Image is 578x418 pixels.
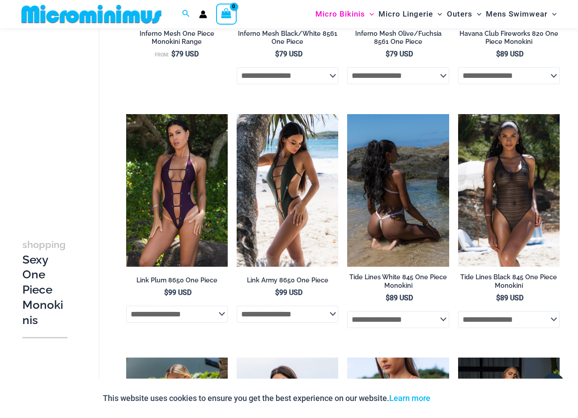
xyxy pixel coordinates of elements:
h2: Tide Lines Black 845 One Piece Monokini [458,273,560,290]
span: shopping [22,239,66,250]
h2: Inferno Mesh Olive/Fuchsia 8561 One Piece [347,30,449,46]
span: $ [496,294,500,302]
h2: Inferno Mesh One Piece Monokini Range [126,30,228,46]
span: $ [171,50,175,58]
img: MM SHOP LOGO FLAT [18,4,165,24]
img: Tide Lines Black 845 One Piece Monokini 02 [458,114,560,267]
bdi: 89 USD [386,294,413,302]
a: Tide Lines Black 845 One Piece Monokini [458,273,560,293]
span: $ [386,50,390,58]
bdi: 99 USD [164,288,191,297]
a: Inferno Mesh Olive/Fuchsia 8561 One Piece [347,30,449,50]
a: Micro BikinisMenu ToggleMenu Toggle [313,3,376,26]
span: $ [386,294,390,302]
span: Micro Lingerie [378,3,433,26]
a: View Shopping Cart, empty [216,4,237,24]
a: Link Plum 8650 One Piece [126,276,228,288]
img: Link Plum 8650 One Piece 02 [126,114,228,267]
nav: Site Navigation [312,1,560,27]
button: Accept [437,388,475,409]
a: Inferno Mesh One Piece Monokini Range [126,30,228,50]
img: Link Army 8650 One Piece 11 [237,114,338,267]
span: Mens Swimwear [486,3,548,26]
a: Mens SwimwearMenu ToggleMenu Toggle [484,3,559,26]
bdi: 79 USD [171,50,199,58]
h2: Link Army 8650 One Piece [237,276,338,285]
span: Menu Toggle [472,3,481,26]
a: OutersMenu ToggleMenu Toggle [445,3,484,26]
img: Tide Lines White 845 One Piece Monokini 13 [347,114,449,267]
a: Tide Lines White 845 One Piece Monokini [347,273,449,293]
h2: Link Plum 8650 One Piece [126,276,228,285]
bdi: 99 USD [275,288,302,297]
bdi: 79 USD [386,50,413,58]
span: $ [275,50,279,58]
span: $ [496,50,500,58]
bdi: 89 USD [496,294,523,302]
h2: Tide Lines White 845 One Piece Monokini [347,273,449,290]
span: From: [155,52,169,58]
a: Micro LingerieMenu ToggleMenu Toggle [376,3,444,26]
span: Menu Toggle [548,3,557,26]
span: $ [164,288,168,297]
iframe: TrustedSite Certified [22,30,103,209]
bdi: 79 USD [275,50,302,58]
span: Menu Toggle [365,3,374,26]
a: Account icon link [199,10,207,18]
span: Menu Toggle [433,3,442,26]
bdi: 89 USD [496,50,523,58]
span: Micro Bikinis [315,3,365,26]
a: Inferno Mesh Black/White 8561 One Piece [237,30,338,50]
span: $ [275,288,279,297]
h3: Sexy One Piece Monokinis [22,237,68,328]
h2: Havana Club Fireworks 820 One Piece Monokini [458,30,560,46]
h2: Inferno Mesh Black/White 8561 One Piece [237,30,338,46]
a: Link Army 8650 One Piece 11Link Army 8650 One Piece 04Link Army 8650 One Piece 04 [237,114,338,267]
a: Link Plum 8650 One Piece 02Link Plum 8650 One Piece 05Link Plum 8650 One Piece 05 [126,114,228,267]
span: Outers [447,3,472,26]
a: Havana Club Fireworks 820 One Piece Monokini [458,30,560,50]
a: Search icon link [182,9,190,20]
a: Tide Lines White 845 One Piece Monokini 11Tide Lines White 845 One Piece Monokini 13Tide Lines Wh... [347,114,449,267]
a: Learn more [389,393,430,403]
a: Tide Lines Black 845 One Piece Monokini 02Tide Lines Black 845 One Piece Monokini 05Tide Lines Bl... [458,114,560,267]
a: Link Army 8650 One Piece [237,276,338,288]
p: This website uses cookies to ensure you get the best experience on our website. [103,392,430,405]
